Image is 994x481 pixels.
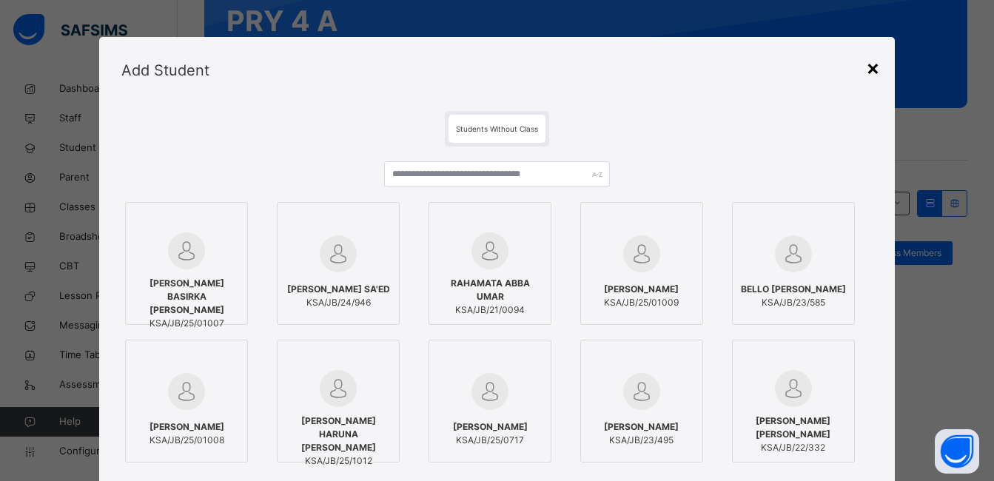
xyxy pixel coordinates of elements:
[437,303,543,317] span: KSA/JB/21/0094
[285,414,392,454] span: [PERSON_NAME] HARUNA [PERSON_NAME]
[604,420,679,434] span: [PERSON_NAME]
[866,52,880,83] div: ×
[437,277,543,303] span: RAHAMATA ABBA UMAR
[604,283,679,296] span: [PERSON_NAME]
[740,414,847,441] span: [PERSON_NAME] [PERSON_NAME]
[150,420,224,434] span: [PERSON_NAME]
[935,429,979,474] button: Open asap
[320,235,357,272] img: default.svg
[471,232,508,269] img: default.svg
[623,373,660,410] img: default.svg
[741,296,846,309] span: KSA/JB/23/585
[133,277,240,317] span: [PERSON_NAME] BASIRKA [PERSON_NAME]
[285,454,392,468] span: KSA/JB/25/1012
[471,373,508,410] img: default.svg
[604,434,679,447] span: KSA/JB/23/495
[741,283,846,296] span: BELLO [PERSON_NAME]
[453,420,528,434] span: [PERSON_NAME]
[121,61,209,79] span: Add Student
[623,235,660,272] img: default.svg
[453,434,528,447] span: KSA/JB/25/0717
[775,370,812,407] img: default.svg
[168,232,205,269] img: default.svg
[133,317,240,330] span: KSA/JB/25/01007
[168,373,205,410] img: default.svg
[287,296,390,309] span: KSA/JB/24/946
[287,283,390,296] span: [PERSON_NAME] SA'ED
[150,434,224,447] span: KSA/JB/25/01008
[604,296,679,309] span: KSA/JB/25/01009
[740,441,847,454] span: KSA/JB/22/332
[775,235,812,272] img: default.svg
[320,370,357,407] img: default.svg
[456,124,538,133] span: Students Without Class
